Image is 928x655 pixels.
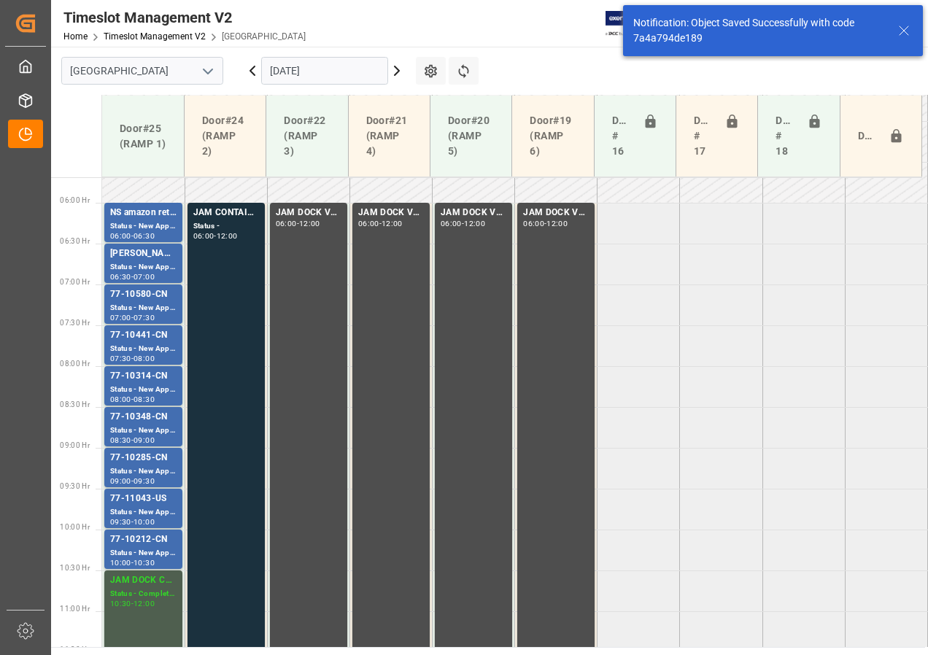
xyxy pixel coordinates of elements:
div: 07:30 [110,355,131,362]
div: Status - New Appointment [110,547,177,559]
div: - [297,220,299,227]
div: 12:00 [382,220,403,227]
div: 08:30 [110,437,131,443]
div: - [131,396,134,403]
div: Notification: Object Saved Successfully with code 7a4a794de189 [633,15,884,46]
div: JAM DOCK VOLUME CONTROL [358,206,424,220]
div: 08:30 [134,396,155,403]
div: - [544,220,546,227]
div: 06:00 [523,220,544,227]
div: 12:00 [217,233,238,239]
div: 08:00 [134,355,155,362]
div: Status - [193,220,259,233]
div: - [131,233,134,239]
div: 12:00 [546,220,568,227]
div: Status - New Appointment [110,220,177,233]
div: 12:00 [464,220,485,227]
span: 10:00 Hr [60,523,90,531]
div: NS amazon returns [110,206,177,220]
div: 06:00 [276,220,297,227]
div: - [131,478,134,484]
span: 07:00 Hr [60,278,90,286]
div: 77-10212-CN [110,532,177,547]
div: 10:00 [110,559,131,566]
div: 07:00 [110,314,131,321]
div: - [379,220,382,227]
div: - [131,437,134,443]
div: Doors # 16 [606,107,637,165]
div: - [214,233,216,239]
div: Door#23 [852,123,883,150]
div: JAM DOCK VOLUME CONTROL [441,206,506,220]
div: 09:00 [110,478,131,484]
span: 10:30 Hr [60,564,90,572]
div: Doors # 18 [770,107,800,165]
div: 06:00 [193,233,214,239]
span: 08:30 Hr [60,400,90,408]
div: - [131,274,134,280]
div: Status - New Appointment [110,425,177,437]
div: 08:00 [110,396,131,403]
a: Home [63,31,88,42]
div: Status - New Appointment [110,506,177,519]
div: JAM DOCK VOLUME CONTROL [276,206,341,220]
div: 06:30 [110,274,131,280]
div: 10:30 [110,600,131,607]
div: Status - New Appointment [110,261,177,274]
div: - [131,559,134,566]
div: Status - New Appointment [110,302,177,314]
div: Doors # 17 [688,107,719,165]
div: Timeslot Management V2 [63,7,306,28]
div: Door#24 (RAMP 2) [196,107,254,165]
span: 11:30 Hr [60,646,90,654]
span: 08:00 Hr [60,360,90,368]
div: 07:00 [134,274,155,280]
div: - [131,519,134,525]
div: 06:30 [134,233,155,239]
div: 10:30 [134,559,155,566]
span: 09:30 Hr [60,482,90,490]
input: DD-MM-YYYY [261,57,388,85]
div: - [131,600,134,607]
div: 10:00 [134,519,155,525]
span: 06:30 Hr [60,237,90,245]
div: [PERSON_NAME] [110,247,177,261]
div: 06:00 [441,220,462,227]
div: Status - New Appointment [110,384,177,396]
span: 09:00 Hr [60,441,90,449]
div: 09:30 [110,519,131,525]
button: open menu [196,60,218,82]
div: 77-11043-US [110,492,177,506]
div: 09:30 [134,478,155,484]
div: 06:00 [358,220,379,227]
div: Door#25 (RAMP 1) [114,115,172,158]
div: Status - New Appointment [110,343,177,355]
div: - [462,220,464,227]
div: - [131,355,134,362]
span: 06:00 Hr [60,196,90,204]
div: 77-10314-CN [110,369,177,384]
input: Type to search/select [61,57,223,85]
div: Door#20 (RAMP 5) [442,107,500,165]
div: Status - New Appointment [110,465,177,478]
img: Exertis%20JAM%20-%20Email%20Logo.jpg_1722504956.jpg [606,11,656,36]
span: 11:00 Hr [60,605,90,613]
div: 06:00 [110,233,131,239]
div: 77-10348-CN [110,410,177,425]
div: 77-10441-CN [110,328,177,343]
div: Door#21 (RAMP 4) [360,107,418,165]
div: JAM CONTAINER RESERVED [193,206,259,220]
div: JAM DOCK VOLUME CONTROL [523,206,589,220]
div: Status - Completed [110,588,177,600]
span: 07:30 Hr [60,319,90,327]
div: 12:00 [134,600,155,607]
div: 07:30 [134,314,155,321]
div: - [131,314,134,321]
a: Timeslot Management V2 [104,31,206,42]
div: Door#22 (RAMP 3) [278,107,336,165]
div: 77-10580-CN [110,287,177,302]
div: 77-10285-CN [110,451,177,465]
div: JAM DOCK CONTROL [110,573,177,588]
div: 09:00 [134,437,155,443]
div: Door#19 (RAMP 6) [524,107,581,165]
